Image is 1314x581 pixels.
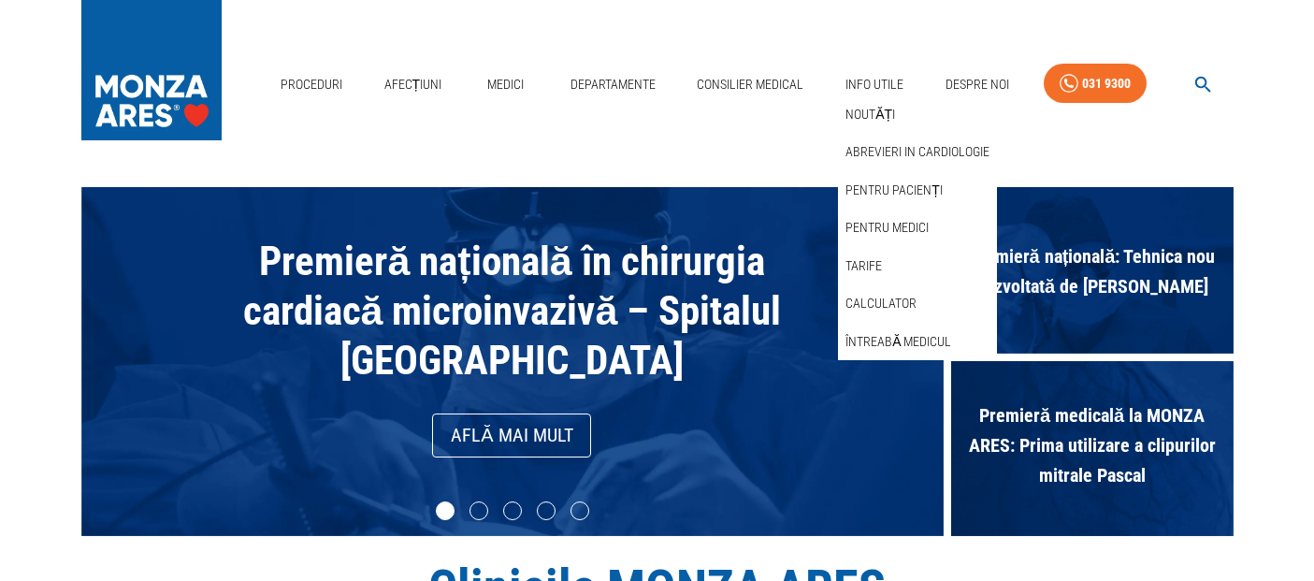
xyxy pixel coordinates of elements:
span: Premieră națională în chirurgia cardiacă microinvazivă – Spitalul [GEOGRAPHIC_DATA] [243,238,782,384]
a: 031 9300 [1044,64,1147,104]
a: Pentru pacienți [842,175,946,206]
div: Premieră medicală la MONZA ARES: Prima utilizare a clipurilor mitrale Pascal [951,361,1234,535]
a: Proceduri [273,65,350,104]
a: Află mai mult [432,414,591,458]
div: Premieră națională: Tehnica nou dezvoltată de [PERSON_NAME] [951,187,1234,361]
li: slide item 5 [570,501,589,520]
span: Premieră națională: Tehnica nou dezvoltată de [PERSON_NAME] [951,232,1234,311]
a: Afecțiuni [377,65,450,104]
div: Calculator [838,284,997,323]
a: Medici [476,65,536,104]
div: Pentru medici [838,209,997,247]
a: Întreabă medicul [842,327,955,357]
a: Calculator [842,288,920,319]
a: Despre Noi [938,65,1017,104]
div: Abrevieri in cardiologie [838,133,997,171]
li: slide item 2 [469,501,488,520]
li: slide item 1 [436,501,455,520]
div: Tarife [838,247,997,285]
a: Noutăți [842,99,899,130]
div: Noutăți [838,95,997,134]
a: Tarife [842,251,886,282]
div: Întreabă medicul [838,323,997,361]
li: slide item 4 [537,501,556,520]
div: 031 9300 [1082,72,1131,95]
a: Pentru medici [842,212,932,243]
a: Abrevieri in cardiologie [842,137,993,167]
a: Consilier Medical [689,65,811,104]
a: Departamente [563,65,663,104]
nav: secondary mailbox folders [838,95,997,361]
a: Info Utile [838,65,911,104]
li: slide item 3 [503,501,522,520]
span: Premieră medicală la MONZA ARES: Prima utilizare a clipurilor mitrale Pascal [951,391,1234,500]
div: Pentru pacienți [838,171,997,210]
